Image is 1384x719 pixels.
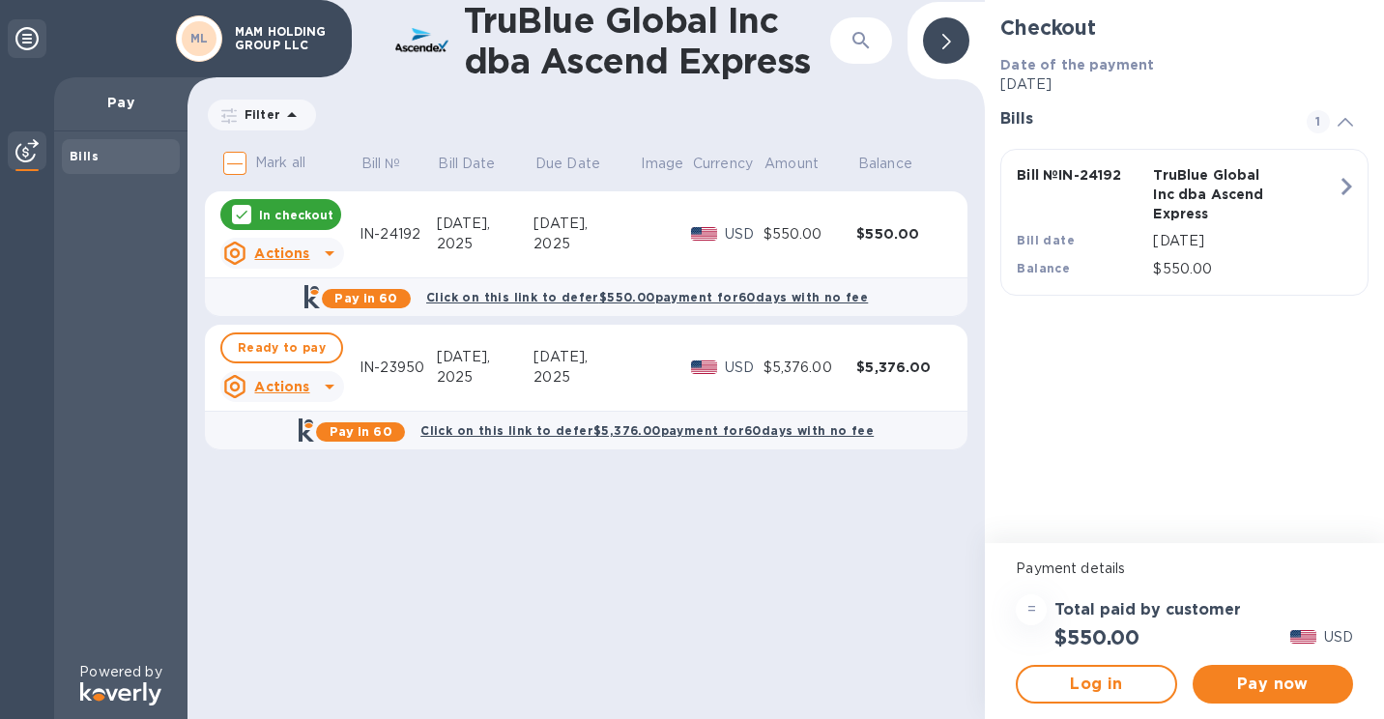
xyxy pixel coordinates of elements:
[79,662,161,682] p: Powered by
[856,224,950,244] div: $550.00
[1307,110,1330,133] span: 1
[858,154,937,174] span: Balance
[535,154,625,174] span: Due Date
[1000,74,1369,95] p: [DATE]
[691,227,717,241] img: USD
[1017,233,1075,247] b: Bill date
[255,153,305,173] p: Mark all
[426,290,868,304] b: Click on this link to defer $550.00 payment for 60 days with no fee
[764,154,819,174] p: Amount
[764,224,857,244] div: $550.00
[1017,261,1070,275] b: Balance
[1017,165,1145,185] p: Bill № IN-24192
[641,154,683,174] p: Image
[535,154,600,174] p: Due Date
[1000,149,1369,296] button: Bill №IN-24192TruBlue Global Inc dba Ascend ExpressBill date[DATE]Balance$550.00
[1324,627,1353,647] p: USD
[437,234,534,254] div: 2025
[360,358,437,378] div: IN-23950
[693,154,753,174] p: Currency
[1016,559,1353,579] p: Payment details
[1000,57,1154,72] b: Date of the payment
[254,379,309,394] u: Actions
[1208,673,1338,696] span: Pay now
[220,332,343,363] button: Ready to pay
[533,214,640,234] div: [DATE],
[254,245,309,261] u: Actions
[1153,231,1337,251] p: [DATE]
[437,367,534,388] div: 2025
[858,154,912,174] p: Balance
[420,423,874,438] b: Click on this link to defer $5,376.00 payment for 60 days with no fee
[1290,630,1316,644] img: USD
[80,682,161,705] img: Logo
[1000,15,1369,40] h2: Checkout
[235,25,332,52] p: MAM HOLDING GROUP LLC
[361,154,401,174] p: Bill №
[1033,673,1159,696] span: Log in
[533,234,640,254] div: 2025
[259,207,333,223] p: In checkout
[725,358,764,378] p: USD
[238,336,326,359] span: Ready to pay
[438,154,520,174] span: Bill Date
[533,367,640,388] div: 2025
[70,149,99,163] b: Bills
[1193,665,1353,704] button: Pay now
[1000,110,1283,129] h3: Bills
[361,154,426,174] span: Bill №
[438,154,495,174] p: Bill Date
[691,360,717,374] img: USD
[190,31,209,45] b: ML
[360,224,437,244] div: IN-24192
[1153,259,1337,279] p: $550.00
[533,347,640,367] div: [DATE],
[330,424,392,439] b: Pay in 60
[1054,601,1241,619] h3: Total paid by customer
[856,358,950,377] div: $5,376.00
[437,214,534,234] div: [DATE],
[437,347,534,367] div: [DATE],
[764,154,844,174] span: Amount
[1054,625,1139,649] h2: $550.00
[334,291,397,305] b: Pay in 60
[1153,165,1282,223] p: TruBlue Global Inc dba Ascend Express
[764,358,857,378] div: $5,376.00
[1016,665,1176,704] button: Log in
[725,224,764,244] p: USD
[237,106,280,123] p: Filter
[1016,594,1047,625] div: =
[70,93,172,112] p: Pay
